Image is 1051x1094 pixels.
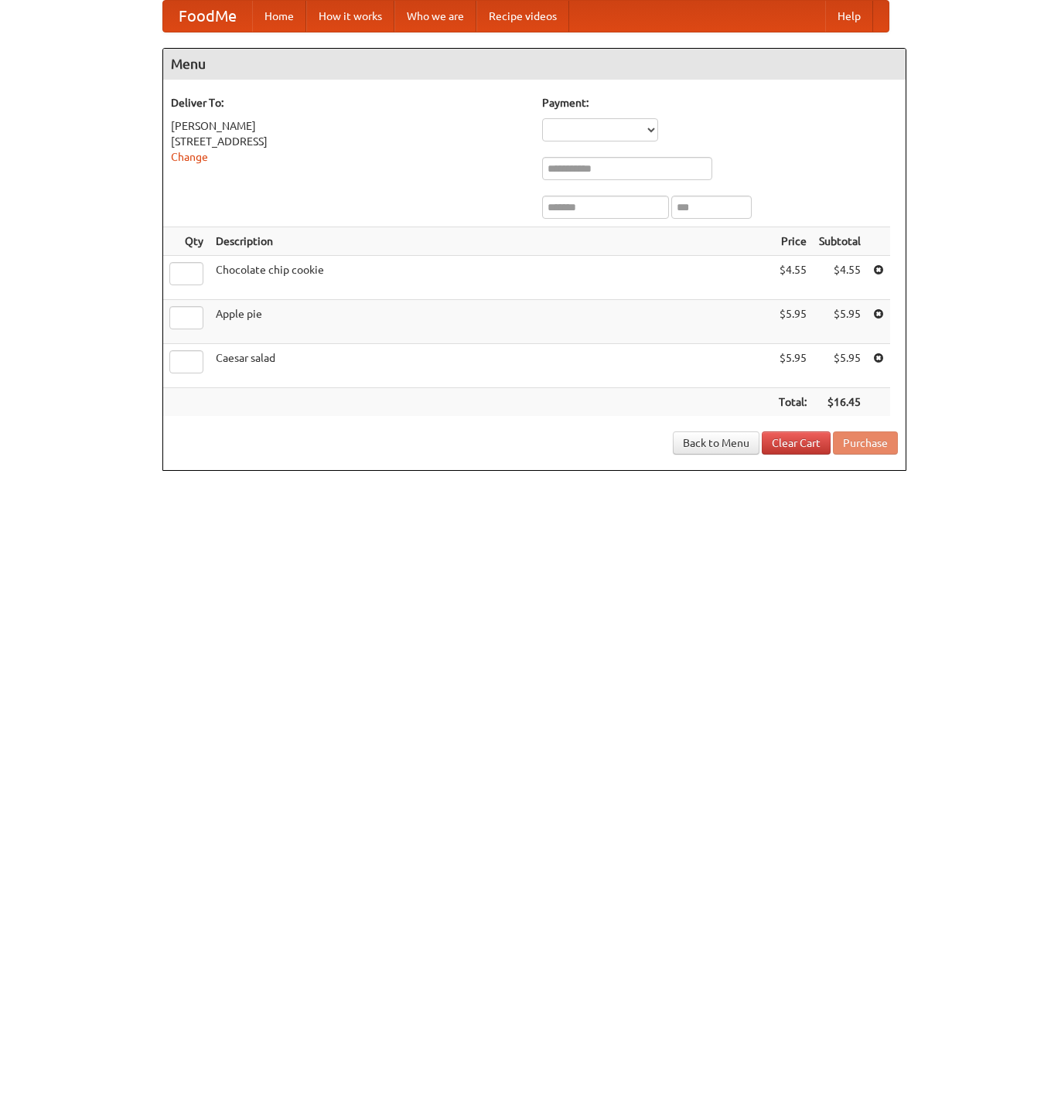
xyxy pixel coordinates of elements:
[813,227,867,256] th: Subtotal
[252,1,306,32] a: Home
[773,256,813,300] td: $4.55
[163,227,210,256] th: Qty
[813,388,867,417] th: $16.45
[163,1,252,32] a: FoodMe
[171,95,527,111] h5: Deliver To:
[813,256,867,300] td: $4.55
[813,344,867,388] td: $5.95
[773,227,813,256] th: Price
[210,227,773,256] th: Description
[673,431,759,455] a: Back to Menu
[210,344,773,388] td: Caesar salad
[210,300,773,344] td: Apple pie
[762,431,831,455] a: Clear Cart
[306,1,394,32] a: How it works
[394,1,476,32] a: Who we are
[813,300,867,344] td: $5.95
[171,151,208,163] a: Change
[833,431,898,455] button: Purchase
[210,256,773,300] td: Chocolate chip cookie
[773,344,813,388] td: $5.95
[825,1,873,32] a: Help
[542,95,898,111] h5: Payment:
[773,388,813,417] th: Total:
[163,49,906,80] h4: Menu
[171,118,527,134] div: [PERSON_NAME]
[773,300,813,344] td: $5.95
[171,134,527,149] div: [STREET_ADDRESS]
[476,1,569,32] a: Recipe videos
